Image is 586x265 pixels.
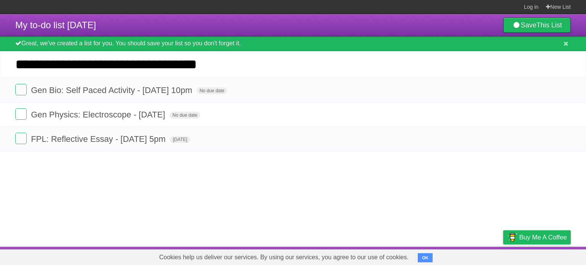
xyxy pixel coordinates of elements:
b: This List [536,21,562,29]
span: [DATE] [170,136,190,143]
span: Buy me a coffee [519,231,567,244]
button: OK [418,253,433,262]
span: No due date [196,87,227,94]
a: About [402,249,418,263]
a: Terms [467,249,484,263]
span: Gen Bio: Self Paced Activity - [DATE] 10pm [31,85,194,95]
a: Privacy [493,249,513,263]
a: Buy me a coffee [503,230,571,244]
a: Developers [427,249,458,263]
span: FPL: Reflective Essay - [DATE] 5pm [31,134,167,144]
img: Buy me a coffee [507,231,517,244]
span: My to-do list [DATE] [15,20,96,30]
label: Done [15,108,27,120]
a: SaveThis List [503,18,571,33]
span: Gen Physics: Electroscope - [DATE] [31,110,167,119]
span: No due date [169,112,200,119]
label: Done [15,84,27,95]
label: Done [15,133,27,144]
span: Cookies help us deliver our services. By using our services, you agree to our use of cookies. [151,250,416,265]
a: Suggest a feature [523,249,571,263]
